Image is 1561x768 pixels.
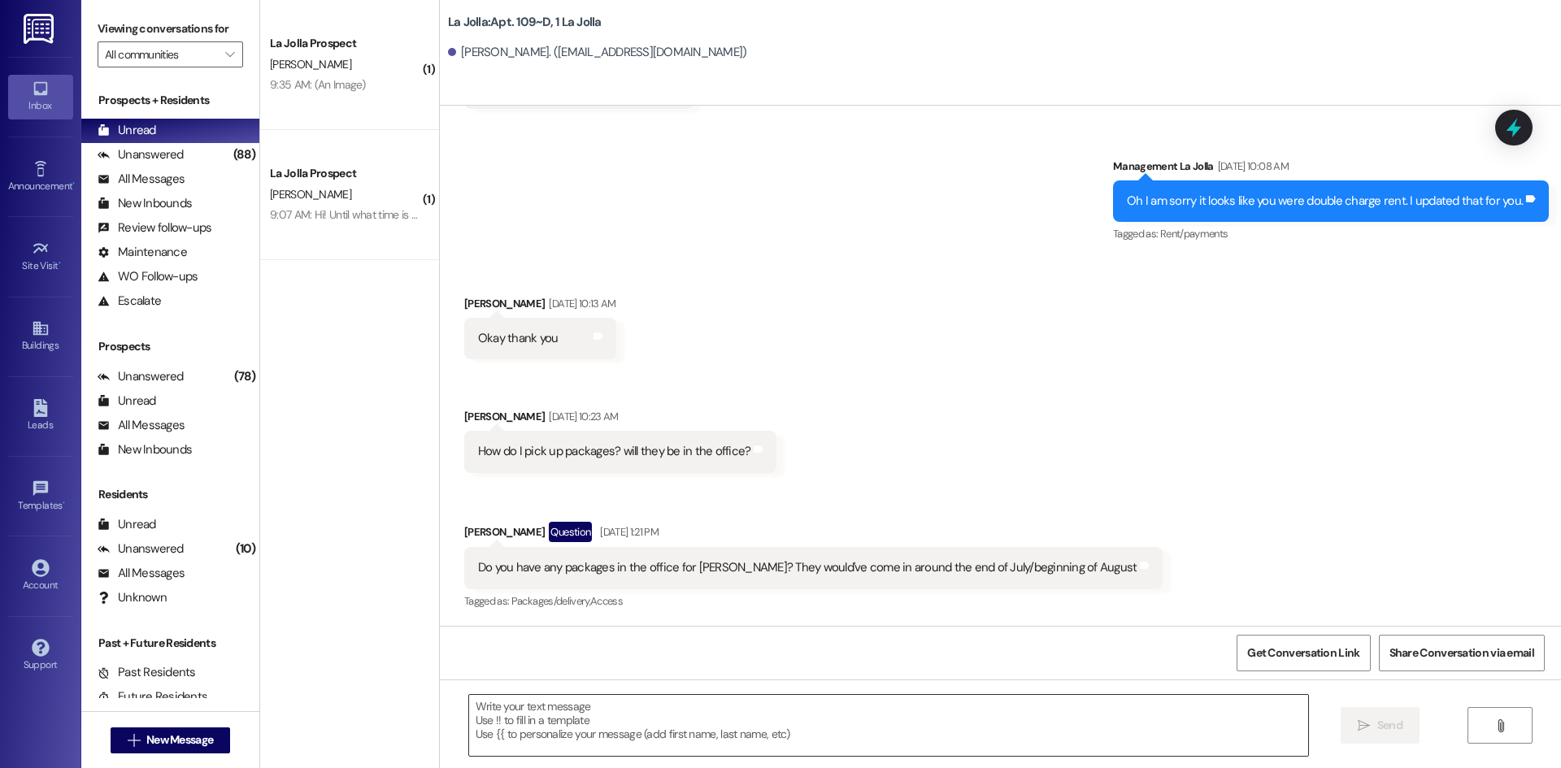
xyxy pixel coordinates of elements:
a: Buildings [8,315,73,358]
i:  [225,48,234,61]
div: Maintenance [98,244,187,261]
div: 9:07 AM: Hi! Until what time is check in [DATE]? [270,207,488,222]
div: [PERSON_NAME] [464,522,1163,548]
span: Send [1377,717,1402,734]
div: WO Follow-ups [98,268,198,285]
span: Access [590,594,623,608]
div: Unread [98,122,156,139]
div: Unknown [98,589,167,606]
span: New Message [146,731,213,748]
div: Oh I am sorry it looks like you were double charge rent. I updated that for you. [1127,193,1523,210]
div: Prospects + Residents [81,92,259,109]
div: La Jolla Prospect [270,35,420,52]
span: [PERSON_NAME] [270,187,351,202]
img: ResiDesk Logo [24,14,57,44]
span: Rent/payments [1160,227,1228,241]
a: Leads [8,394,73,438]
i:  [1358,719,1370,732]
div: Unanswered [98,368,184,385]
div: Prospects [81,338,259,355]
div: All Messages [98,171,185,188]
div: Unread [98,516,156,533]
div: (10) [232,536,259,562]
button: Send [1341,707,1420,744]
i:  [1494,719,1507,732]
div: Unanswered [98,540,184,558]
span: Get Conversation Link [1247,644,1359,662]
div: Future Residents [98,688,207,705]
div: (78) [230,364,259,389]
a: Templates • [8,475,73,519]
div: [PERSON_NAME]. ([EMAIL_ADDRESS][DOMAIN_NAME]) [448,44,747,61]
span: • [63,497,65,509]
div: Review follow-ups [98,219,211,236]
button: Get Conversation Link [1237,635,1370,671]
div: Unread [98,393,156,410]
span: • [59,258,61,269]
div: [PERSON_NAME] [464,408,777,431]
label: Viewing conversations for [98,16,243,41]
a: Inbox [8,75,73,119]
input: All communities [105,41,217,67]
div: [DATE] 1:21 PM [596,523,659,540]
div: Management La Jolla [1113,158,1549,180]
a: Account [8,554,73,598]
span: Share Conversation via email [1389,644,1534,662]
div: Unanswered [98,146,184,163]
div: Tagged as: [464,589,1163,613]
div: New Inbounds [98,195,192,212]
b: La Jolla: Apt. 109~D, 1 La Jolla [448,14,602,31]
div: All Messages [98,417,185,434]
a: Support [8,634,73,678]
span: Packages/delivery , [511,594,590,608]
span: [PERSON_NAME] [270,57,351,72]
i:  [128,734,140,747]
div: All Messages [98,565,185,582]
button: Share Conversation via email [1379,635,1545,671]
div: 9:35 AM: (An Image) [270,77,366,92]
div: How do I pick up packages? will they be in the office? [478,443,751,460]
div: [DATE] 10:23 AM [545,408,618,425]
div: Escalate [98,293,161,310]
div: New Inbounds [98,441,192,458]
div: (88) [229,142,259,167]
button: New Message [111,727,231,753]
div: Residents [81,486,259,503]
span: • [72,178,75,189]
div: Past + Future Residents [81,635,259,652]
div: Past Residents [98,664,196,681]
div: [PERSON_NAME] [464,295,616,318]
div: [DATE] 10:13 AM [545,295,615,312]
div: Do you have any packages in the office for [PERSON_NAME]? They would've come in around the end of... [478,559,1137,576]
a: Site Visit • [8,235,73,279]
div: La Jolla Prospect [270,165,420,182]
div: [DATE] 10:08 AM [1214,158,1289,175]
div: Okay thank you [478,330,559,347]
div: Tagged as: [1113,222,1549,245]
div: Question [549,522,592,542]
